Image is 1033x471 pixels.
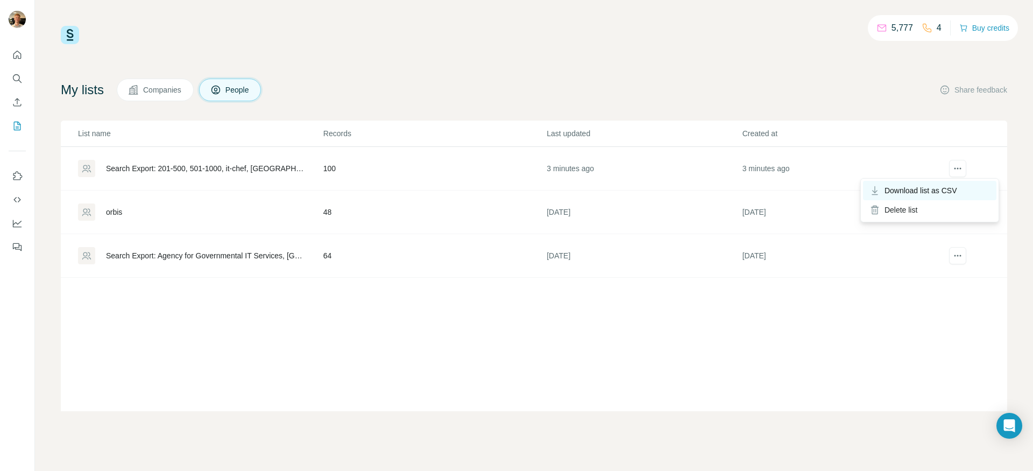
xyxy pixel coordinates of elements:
div: Search Export: Agency for Governmental IT Services, [GEOGRAPHIC_DATA], [GEOGRAPHIC_DATA], [GEOGRA... [106,250,305,261]
button: Feedback [9,237,26,257]
td: 48 [323,191,546,234]
img: Surfe Logo [61,26,79,44]
td: 3 minutes ago [742,147,937,191]
p: Records [323,128,546,139]
div: Open Intercom Messenger [996,413,1022,439]
button: actions [949,160,966,177]
div: orbis [106,207,122,217]
h4: My lists [61,81,104,99]
td: [DATE] [546,234,741,278]
td: 100 [323,147,546,191]
td: 64 [323,234,546,278]
span: Companies [143,85,182,95]
td: [DATE] [546,191,741,234]
button: Buy credits [959,20,1009,36]
p: Last updated [547,128,741,139]
div: Delete list [863,200,996,220]
div: Search Export: 201-500, 501-1000, it-chef, [GEOGRAPHIC_DATA] - [DATE] 11:15 [106,163,305,174]
span: People [225,85,250,95]
button: Use Surfe on LinkedIn [9,166,26,186]
img: Avatar [9,11,26,28]
button: Quick start [9,45,26,65]
p: 5,777 [892,22,913,34]
td: [DATE] [742,191,937,234]
button: Share feedback [939,85,1007,95]
td: 3 minutes ago [546,147,741,191]
p: List name [78,128,322,139]
button: Enrich CSV [9,93,26,112]
button: My lists [9,116,26,136]
button: Use Surfe API [9,190,26,209]
button: Dashboard [9,214,26,233]
td: [DATE] [742,234,937,278]
button: actions [949,247,966,264]
button: Search [9,69,26,88]
p: 4 [937,22,942,34]
span: Download list as CSV [885,185,957,196]
p: Created at [742,128,937,139]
